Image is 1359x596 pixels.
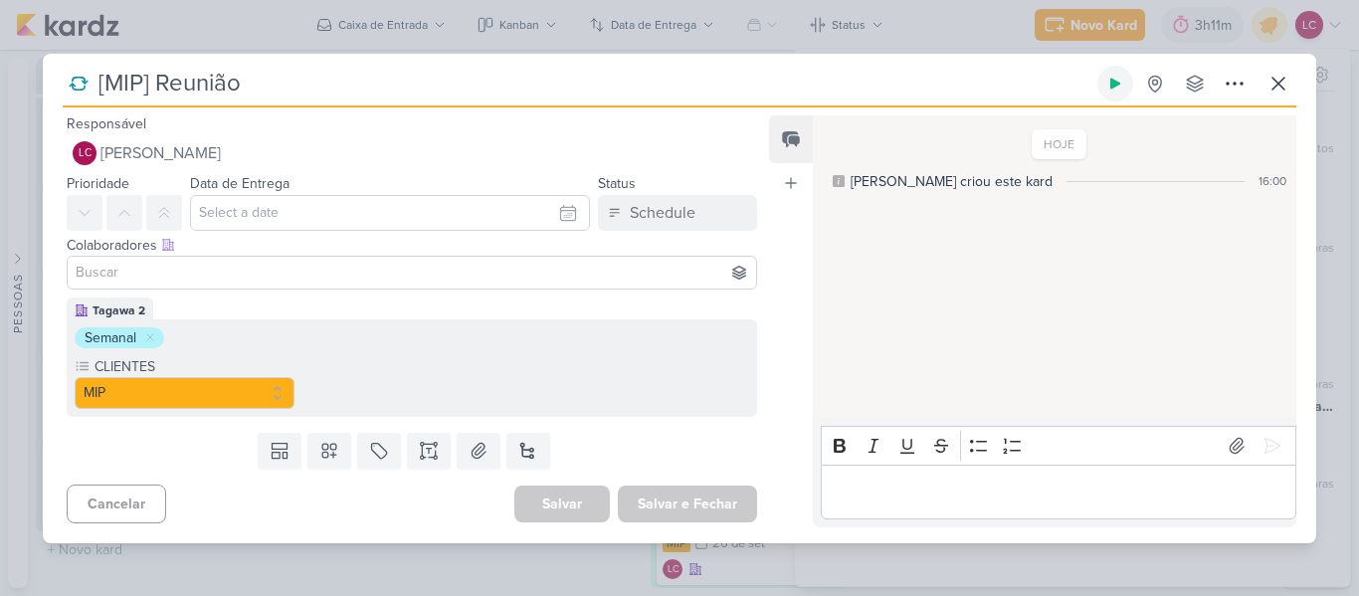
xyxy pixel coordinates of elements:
[93,66,1093,101] input: Kard Sem Título
[67,175,129,192] label: Prioridade
[1259,172,1286,190] div: 16:00
[821,465,1296,519] div: Editor editing area: main
[93,356,294,377] label: CLIENTES
[100,141,221,165] span: [PERSON_NAME]
[630,201,695,225] div: Schedule
[1107,76,1123,92] div: Ligar relógio
[67,135,757,171] button: LC [PERSON_NAME]
[85,327,136,348] div: Semanal
[75,377,294,409] button: MIP
[190,175,290,192] label: Data de Entrega
[598,195,757,231] button: Schedule
[73,141,97,165] div: Laís Costa
[821,426,1296,465] div: Editor toolbar
[72,261,752,285] input: Buscar
[598,175,636,192] label: Status
[67,115,146,132] label: Responsável
[851,171,1053,192] div: [PERSON_NAME] criou este kard
[79,148,92,159] p: LC
[93,301,145,319] div: Tagawa 2
[67,485,166,523] button: Cancelar
[67,235,757,256] div: Colaboradores
[190,195,590,231] input: Select a date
